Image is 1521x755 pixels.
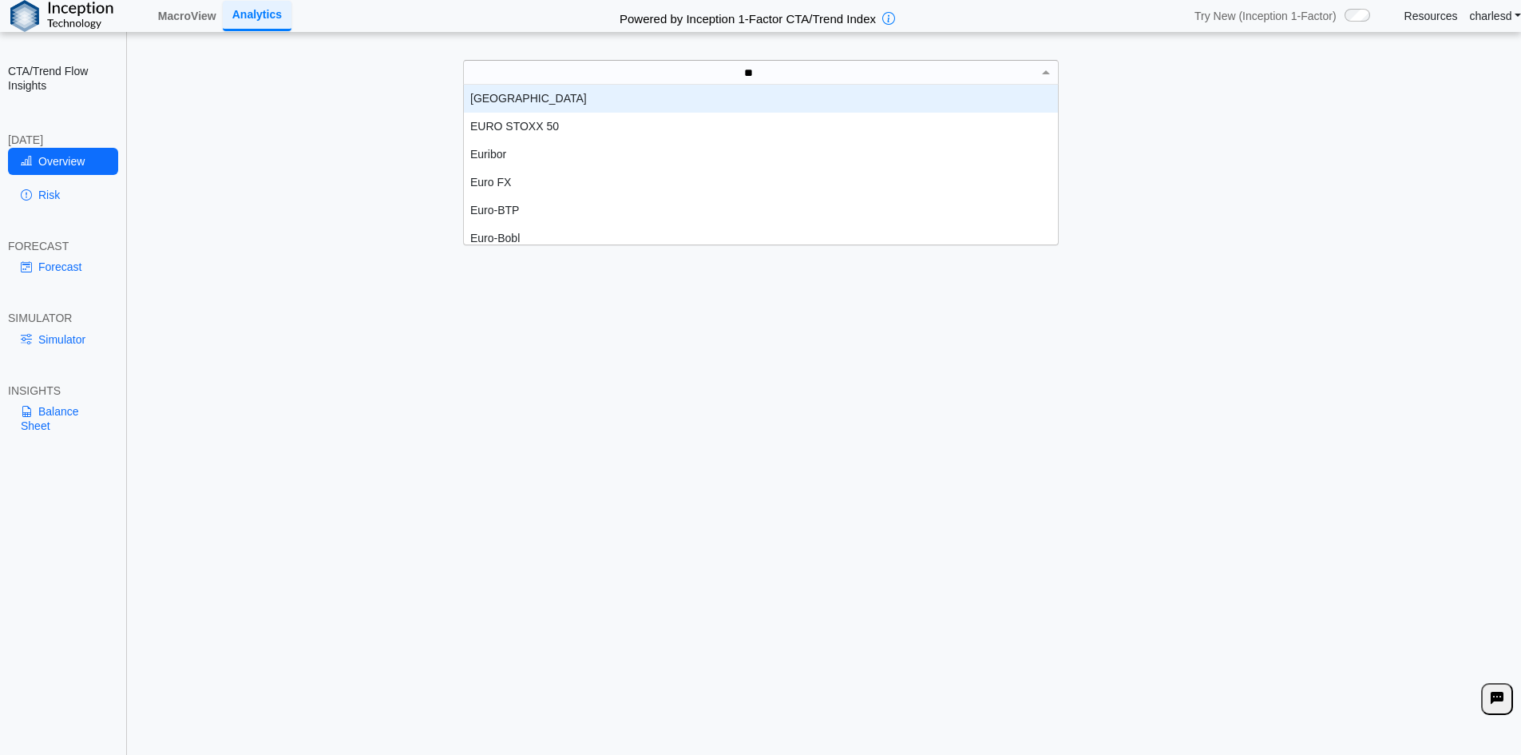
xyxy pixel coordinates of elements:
div: SIMULATOR [8,311,118,325]
h2: Powered by Inception 1-Factor CTA/Trend Index [613,5,882,27]
div: FORECAST [8,239,118,253]
div: EURO STOXX 50 [464,113,1058,141]
a: Risk [8,181,118,209]
a: Resources [1404,9,1458,23]
a: Simulator [8,326,118,353]
div: [GEOGRAPHIC_DATA] [464,85,1058,113]
div: INSIGHTS [8,383,118,398]
div: Euribor [464,141,1058,169]
a: Balance Sheet [8,398,118,439]
div: grid [464,85,1058,244]
a: Forecast [8,253,118,280]
div: Euro-Bobl [464,225,1058,252]
h3: Please Select an Asset to Start [133,185,1517,201]
a: Overview [8,148,118,175]
a: charlesd [1470,9,1521,23]
h5: Positioning data updated at previous day close; Price and Flow estimates updated intraday (15-min... [135,126,1514,136]
a: MacroView [152,2,223,30]
div: Euro-BTP [464,197,1058,225]
div: Euro FX [464,169,1058,197]
span: Try New (Inception 1-Factor) [1194,9,1337,23]
div: [DATE] [8,133,118,147]
h2: CTA/Trend Flow Insights [8,64,118,93]
a: Analytics [223,1,291,30]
